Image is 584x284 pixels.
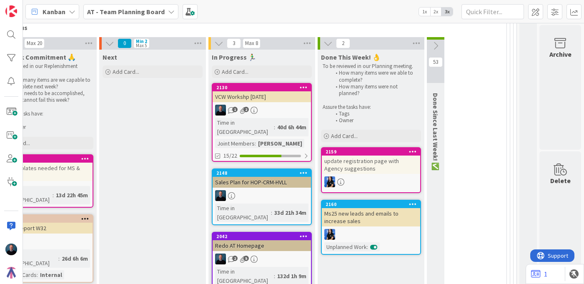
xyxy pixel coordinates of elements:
div: 2160 [326,201,420,207]
span: 1x [419,8,430,16]
a: 2130VCW Workshp [DATE]JSTime in [GEOGRAPHIC_DATA]:40d 6h 44mJoint Members:[PERSON_NAME]15/22 [212,83,312,162]
div: Joint Members [215,139,255,148]
div: 2042 [216,234,311,239]
span: Done Since Last Week! ✅ [431,93,440,171]
div: 33d 21h 34m [272,208,308,217]
span: : [274,123,275,132]
img: JS [215,190,226,201]
div: 2148 [213,169,311,177]
span: 53 [429,57,443,67]
span: 1 [232,107,238,112]
div: Archive [549,49,571,59]
b: AT - Team Planning Board [87,8,165,16]
div: Redo AT Homepage [213,240,311,251]
div: 2159update registration page with Agency suggestions [322,148,420,174]
li: Owner [3,124,92,131]
li: How many items were we able to complete? [331,70,420,83]
div: 2148 [216,170,311,176]
div: 132d 1h 9m [275,271,308,281]
li: Tags [3,117,92,124]
div: Min 2 [136,39,147,43]
div: Internal [38,270,64,279]
img: JS [215,105,226,116]
span: : [271,208,272,217]
span: : [58,254,60,263]
span: 0 [118,38,132,48]
div: 2130VCW Workshp [DATE] [213,84,311,102]
span: : [274,271,275,281]
li: Tags [331,111,420,117]
a: 2159update registration page with Agency suggestionsPC [321,147,421,193]
div: 2160Ms25 new leads and emails to increase sales [322,201,420,226]
li: How many items are we capable to complete next week? [3,77,92,90]
img: JS [215,254,226,264]
span: : [255,139,256,148]
img: avatar [5,267,17,279]
img: JS [5,244,17,255]
span: 2 [243,107,249,112]
div: 2159 [322,148,420,156]
div: 2130 [213,84,311,91]
img: PC [324,176,335,187]
p: To be reviewed in our Planning meeting. [323,63,419,70]
div: PC [322,229,420,240]
span: 2 [336,38,350,48]
a: 2148Sales Plan for HOP-CRM-HVLLJSTime in [GEOGRAPHIC_DATA]:33d 21h 34m [212,168,312,225]
div: 2042Redo AT Homepage [213,233,311,251]
div: Max 5 [136,43,147,48]
a: 2160Ms25 new leads and emails to increase salesPCUnplanned Work: [321,200,421,255]
div: 26d 6h 6m [60,254,90,263]
div: 2130 [216,85,311,90]
div: VCW Workshp [DATE] [213,91,311,102]
div: 2160 [322,201,420,208]
div: 13d 22h 45m [54,191,90,200]
div: Sales Plan for HOP-CRM-HVLL [213,177,311,188]
span: Kanban [43,7,65,17]
span: Support [18,1,38,11]
img: Visit kanbanzone.com [5,5,17,17]
div: Time in [GEOGRAPHIC_DATA] [215,204,271,222]
div: JS [213,190,311,201]
span: Next [103,53,117,61]
div: PC [322,176,420,187]
div: Max 20 [27,41,42,45]
span: 5 [243,256,249,261]
span: 3 [227,38,241,48]
div: Ms25 new leads and emails to increase sales [322,208,420,226]
input: Quick Filter... [461,4,524,19]
span: Add Card... [331,132,358,140]
a: 1 [531,269,547,279]
span: Done This Week! 👌 [321,53,381,61]
span: 2 [232,256,238,261]
li: Owner [331,117,420,124]
span: 2x [430,8,441,16]
span: Add Card... [113,68,139,75]
div: Max 8 [245,41,258,45]
div: [PERSON_NAME] [256,139,304,148]
span: : [53,191,54,200]
span: Add Card... [222,68,248,75]
span: : [37,270,38,279]
div: JS [213,254,311,264]
li: How many items were not planned? [331,83,420,97]
div: Delete [550,176,571,186]
li: What needs to be accomplished, and cannot fail this week? [3,90,92,104]
img: PC [324,229,335,240]
div: 2159 [326,149,420,155]
div: Unplanned Work [324,242,367,251]
span: 15/22 [223,151,237,160]
span: 3x [441,8,453,16]
div: 2042 [213,233,311,240]
div: 40d 6h 44m [275,123,308,132]
p: Assure the tasks have: [323,104,419,111]
div: 2148Sales Plan for HOP-CRM-HVLL [213,169,311,188]
div: JS [213,105,311,116]
span: In Progress 🏃‍♂️ [212,53,256,61]
span: : [367,242,368,251]
div: update registration page with Agency suggestions [322,156,420,174]
div: Time in [GEOGRAPHIC_DATA] [215,118,274,136]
